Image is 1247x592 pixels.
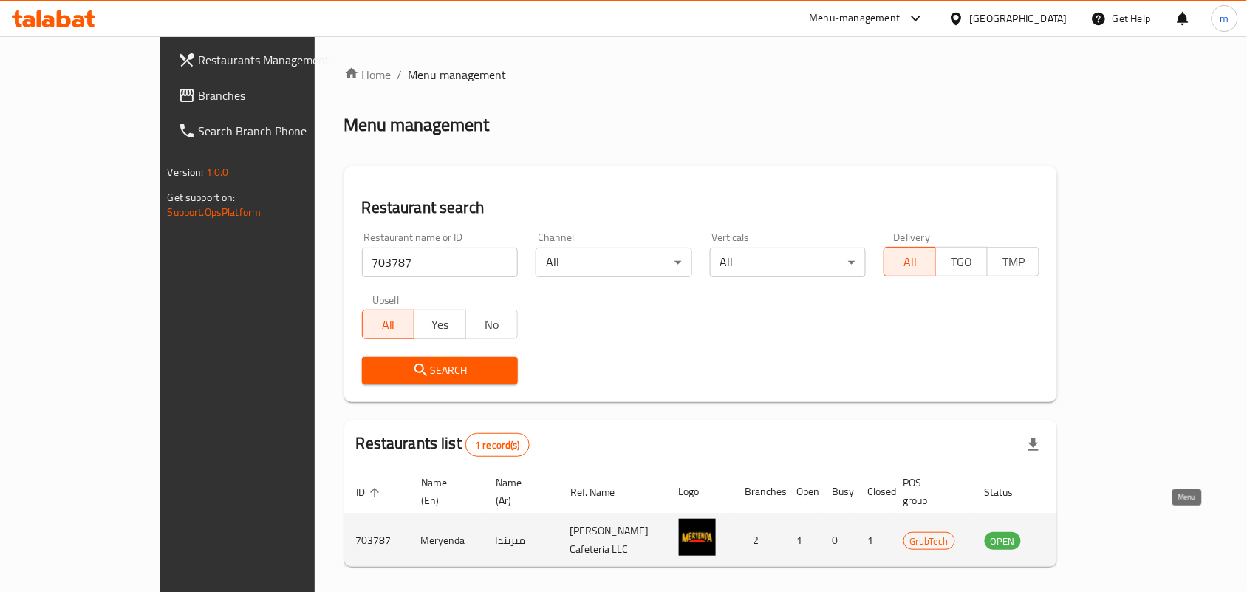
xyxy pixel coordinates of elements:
[570,483,635,501] span: Ref. Name
[344,66,1058,84] nav: breadcrumb
[168,163,204,182] span: Version:
[372,295,400,305] label: Upsell
[344,469,1101,567] table: enhanced table
[420,314,460,336] span: Yes
[679,519,716,556] img: Meryenda
[206,163,229,182] span: 1.0.0
[942,251,982,273] span: TGO
[894,232,931,242] label: Delivery
[890,251,930,273] span: All
[199,86,357,104] span: Branches
[397,66,403,84] li: /
[362,197,1040,219] h2: Restaurant search
[985,532,1021,550] div: OPEN
[785,514,821,567] td: 1
[362,357,518,384] button: Search
[166,42,369,78] a: Restaurants Management
[466,438,529,452] span: 1 record(s)
[344,514,409,567] td: 703787
[362,248,518,277] input: Search for restaurant name or ID..
[374,361,506,380] span: Search
[409,514,484,567] td: Meryenda
[856,514,892,567] td: 1
[421,474,466,509] span: Name (En)
[1016,427,1051,463] div: Export file
[935,247,988,276] button: TGO
[903,474,955,509] span: POS group
[904,533,954,550] span: GrubTech
[1050,469,1101,514] th: Action
[884,247,936,276] button: All
[536,248,691,277] div: All
[199,51,357,69] span: Restaurants Management
[168,188,236,207] span: Get support on:
[362,310,414,339] button: All
[987,247,1039,276] button: TMP
[168,203,262,222] a: Support.OpsPlatform
[414,310,466,339] button: Yes
[970,10,1067,27] div: [GEOGRAPHIC_DATA]
[985,533,1021,550] span: OPEN
[734,514,785,567] td: 2
[558,514,667,567] td: [PERSON_NAME] Cafeteria LLC
[1220,10,1229,27] span: m
[496,474,541,509] span: Name (Ar)
[856,469,892,514] th: Closed
[821,469,856,514] th: Busy
[667,469,734,514] th: Logo
[734,469,785,514] th: Branches
[199,122,357,140] span: Search Branch Phone
[821,514,856,567] td: 0
[465,310,518,339] button: No
[785,469,821,514] th: Open
[356,483,384,501] span: ID
[344,113,490,137] h2: Menu management
[166,78,369,113] a: Branches
[484,514,558,567] td: ميريندا
[810,10,901,27] div: Menu-management
[409,66,507,84] span: Menu management
[985,483,1033,501] span: Status
[166,113,369,149] a: Search Branch Phone
[356,432,530,457] h2: Restaurants list
[994,251,1034,273] span: TMP
[369,314,409,336] span: All
[472,314,512,336] span: No
[465,433,530,457] div: Total records count
[710,248,866,277] div: All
